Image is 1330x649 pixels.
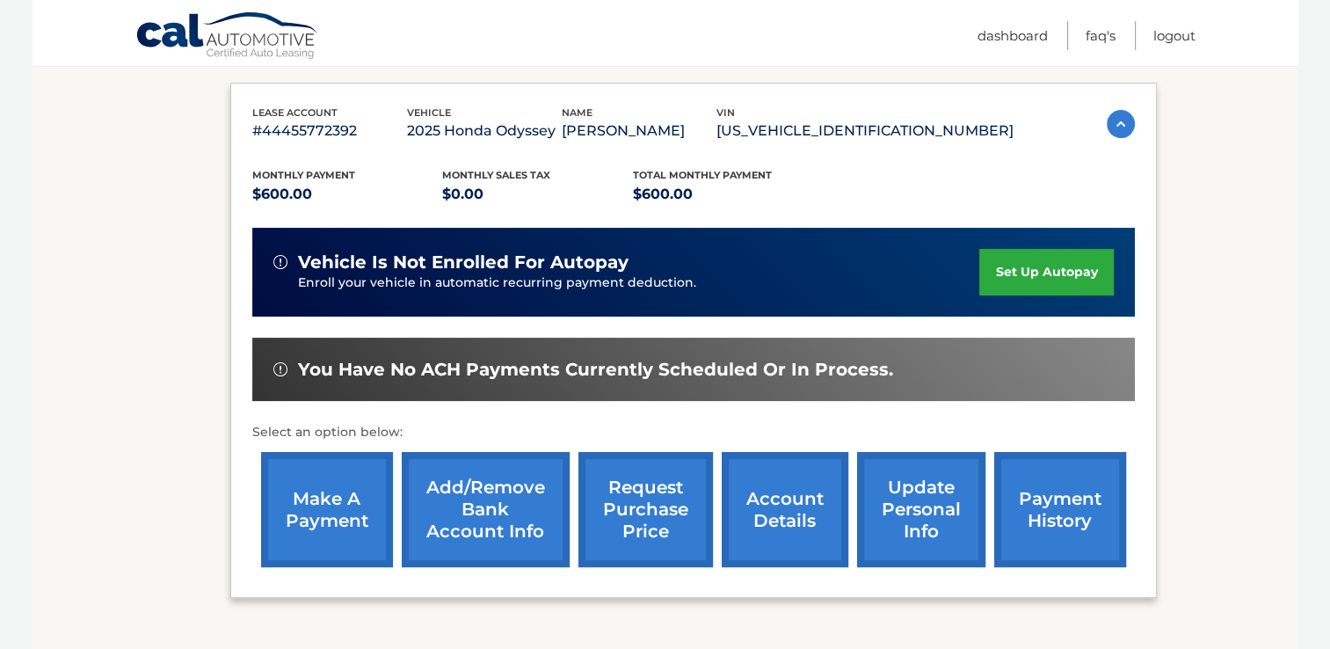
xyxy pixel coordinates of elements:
[407,119,562,143] p: 2025 Honda Odyssey
[978,21,1048,50] a: Dashboard
[298,273,980,293] p: Enroll your vehicle in automatic recurring payment deduction.
[298,252,629,273] span: vehicle is not enrolled for autopay
[273,255,287,269] img: alert-white.svg
[562,106,592,119] span: name
[1153,21,1196,50] a: Logout
[1086,21,1116,50] a: FAQ's
[716,119,1014,143] p: [US_VEHICLE_IDENTIFICATION_NUMBER]
[633,169,772,181] span: Total Monthly Payment
[578,452,713,567] a: request purchase price
[994,452,1126,567] a: payment history
[298,359,893,381] span: You have no ACH payments currently scheduled or in process.
[857,452,985,567] a: update personal info
[252,422,1135,443] p: Select an option below:
[252,106,338,119] span: lease account
[273,362,287,376] img: alert-white.svg
[442,169,550,181] span: Monthly sales Tax
[135,11,320,62] a: Cal Automotive
[252,119,407,143] p: #44455772392
[407,106,451,119] span: vehicle
[261,452,393,567] a: make a payment
[252,169,355,181] span: Monthly Payment
[722,452,848,567] a: account details
[252,182,443,207] p: $600.00
[1107,110,1135,138] img: accordion-active.svg
[716,106,735,119] span: vin
[442,182,633,207] p: $0.00
[402,452,570,567] a: Add/Remove bank account info
[633,182,824,207] p: $600.00
[562,119,716,143] p: [PERSON_NAME]
[979,249,1113,295] a: set up autopay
